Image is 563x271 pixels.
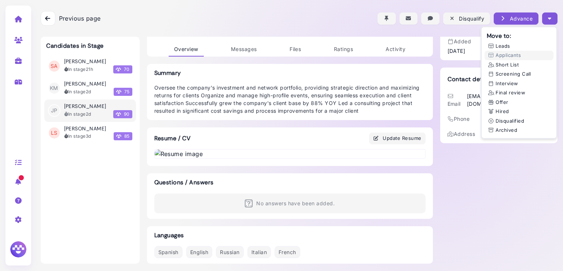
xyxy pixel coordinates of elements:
img: Megan Score [116,89,121,94]
time: 2025-08-15T17:03:48.951Z [86,111,91,116]
div: Russian [216,246,243,258]
h3: Languages [154,232,426,239]
button: Disqualify [443,12,490,25]
span: Previous page [59,14,101,23]
button: Offer [485,98,553,107]
div: In stage [64,111,91,117]
button: Hired [485,107,553,116]
div: Spanish [154,246,183,258]
img: Megan Score [116,111,121,116]
span: Messages [231,46,257,52]
span: Overview [174,46,198,52]
span: SA [49,60,60,71]
a: Messages [225,42,262,57]
div: Advance [500,15,533,22]
span: Activity [386,46,405,52]
time: [DATE] [448,47,466,55]
div: Disqualify [449,15,484,22]
button: Update Resume [369,133,426,144]
span: 75 [114,88,132,96]
time: 2025-08-15T12:20:10.807Z [86,133,91,139]
a: Ratings [328,42,358,57]
div: In stage [64,133,91,140]
img: Megan [9,240,27,259]
div: French [275,246,300,258]
a: Overview [169,42,204,57]
div: In stage [64,66,93,73]
span: LS [49,127,60,138]
button: Applicants [485,51,553,60]
div: [EMAIL_ADDRESS][DOMAIN_NAME] [467,92,550,108]
button: Advance [494,12,538,25]
p: Oversee the company's investment and network portfolio, providing strategic direction and maximiz... [154,84,426,115]
div: Update Resume [373,134,422,142]
span: Files [290,46,301,52]
h3: Candidates in Stage [46,42,104,49]
a: Activity [380,42,411,57]
img: Megan Score [116,134,121,139]
button: Archived [485,126,553,135]
div: Email [448,92,465,108]
h3: [PERSON_NAME] [64,125,106,131]
div: Italian [247,246,271,258]
span: 90 [113,110,132,118]
a: Files [284,42,306,57]
h3: Resume / CV [147,127,198,149]
h3: Summary [154,69,426,76]
span: 70 [113,65,132,73]
div: Address [448,130,475,138]
button: Final review [485,88,553,98]
span: 85 [114,132,132,140]
h3: [PERSON_NAME] [64,103,106,109]
h3: Move to: [485,30,553,41]
button: Short List [485,60,553,70]
button: Disqualified [485,116,553,126]
div: No answers have been added. [154,194,426,213]
button: Leads [485,41,553,51]
h3: Questions / Answers [154,179,426,186]
h3: Contact details [448,76,492,83]
img: Resume image [155,149,425,158]
time: 2025-08-16T06:24:20.807Z [86,89,91,94]
div: English [186,246,212,258]
a: Previous page [41,11,101,26]
span: KM [49,83,60,94]
button: Interview [485,79,553,88]
div: In stage [64,88,91,95]
time: 2025-08-17T15:20:45.284Z [86,66,93,72]
div: Phone [448,115,470,123]
button: Screening Call [485,69,553,79]
h3: [PERSON_NAME] [64,81,106,87]
h3: [PERSON_NAME] [64,58,106,65]
span: JP [49,105,60,116]
span: Ratings [334,46,353,52]
img: Megan Score [116,67,121,72]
